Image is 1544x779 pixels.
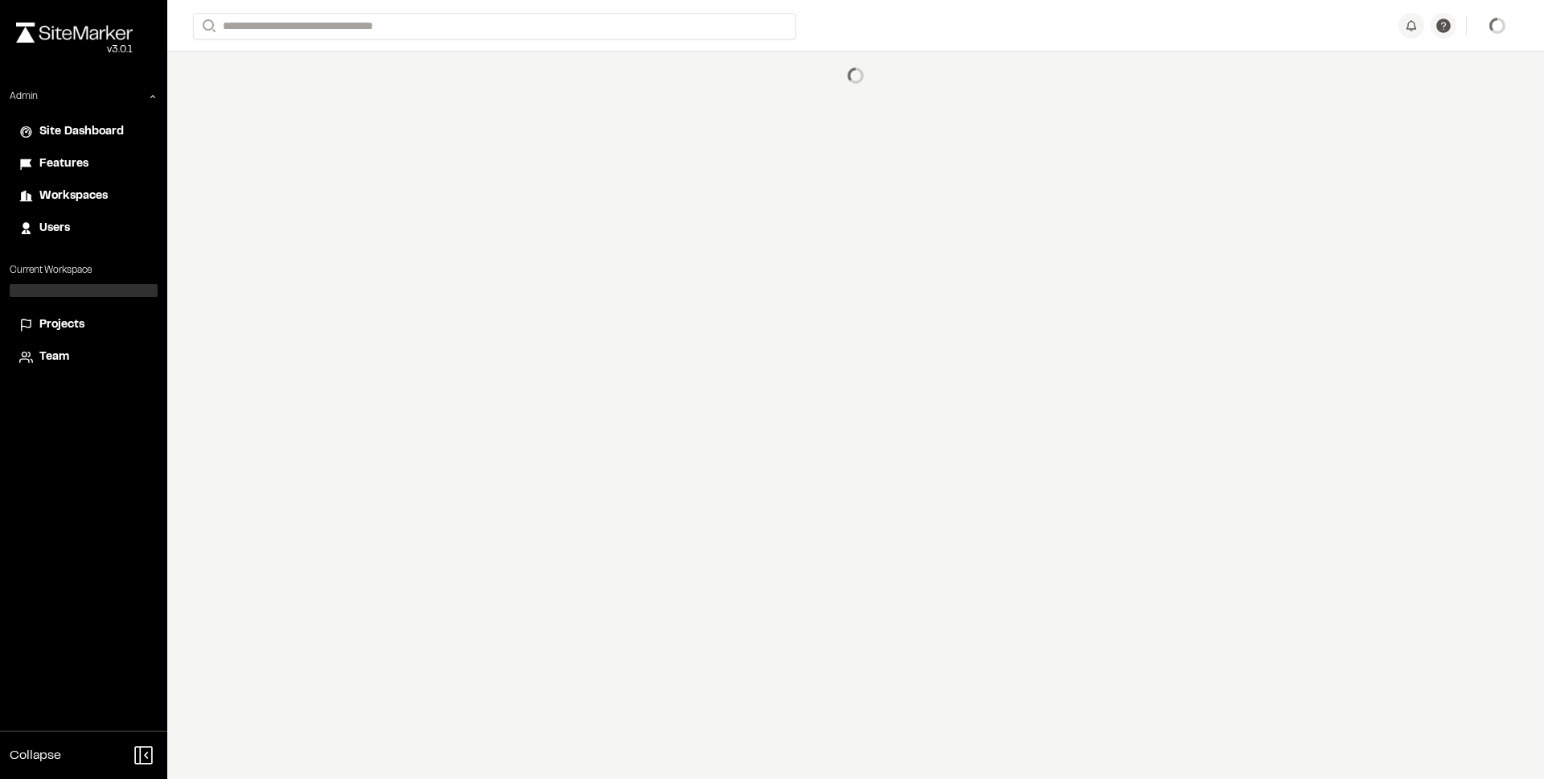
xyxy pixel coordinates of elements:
[19,188,148,205] a: Workspaces
[19,123,148,141] a: Site Dashboard
[19,220,148,237] a: Users
[39,155,88,173] span: Features
[39,348,69,366] span: Team
[39,220,70,237] span: Users
[39,316,84,334] span: Projects
[193,13,222,39] button: Search
[39,188,108,205] span: Workspaces
[19,348,148,366] a: Team
[10,89,38,104] p: Admin
[19,316,148,334] a: Projects
[10,746,61,765] span: Collapse
[10,263,158,278] p: Current Workspace
[16,23,133,43] img: rebrand.png
[16,43,133,57] div: Oh geez...please don't...
[39,123,124,141] span: Site Dashboard
[19,155,148,173] a: Features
